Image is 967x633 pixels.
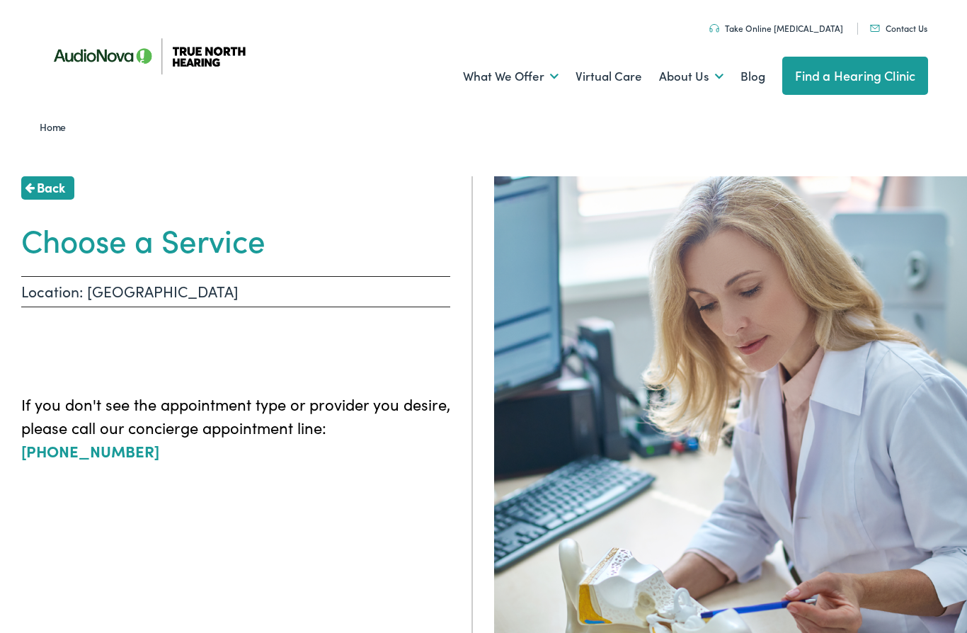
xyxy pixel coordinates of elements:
[21,221,450,258] h1: Choose a Service
[21,176,74,200] a: Back
[463,50,559,103] a: What We Offer
[37,178,65,197] span: Back
[709,24,719,33] img: Headphones icon in color code ffb348
[21,276,450,307] p: Location: [GEOGRAPHIC_DATA]
[870,22,927,34] a: Contact Us
[21,392,450,462] p: If you don't see the appointment type or provider you desire, please call our concierge appointme...
[659,50,723,103] a: About Us
[709,22,843,34] a: Take Online [MEDICAL_DATA]
[576,50,642,103] a: Virtual Care
[40,120,73,134] a: Home
[782,57,929,95] a: Find a Hearing Clinic
[740,50,765,103] a: Blog
[21,440,159,462] a: [PHONE_NUMBER]
[870,25,880,32] img: Mail icon in color code ffb348, used for communication purposes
